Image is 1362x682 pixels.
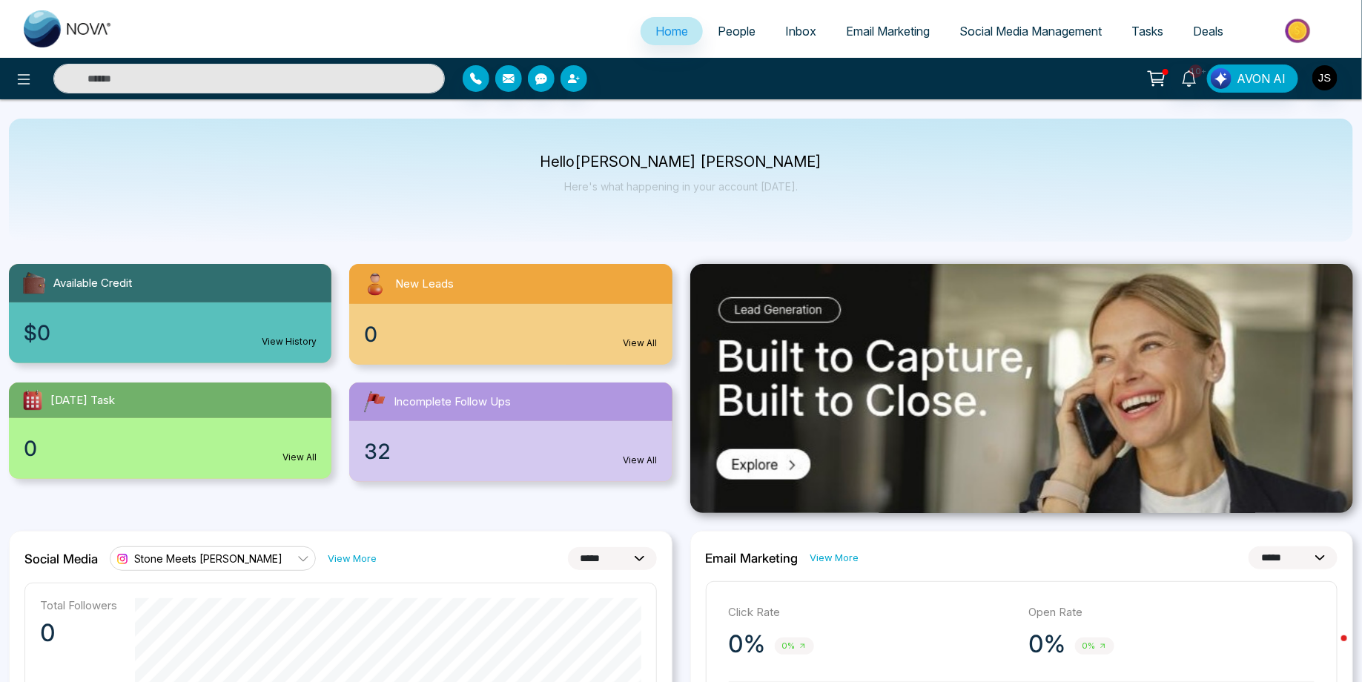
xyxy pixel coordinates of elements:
[959,24,1102,39] span: Social Media Management
[831,17,945,45] a: Email Marketing
[328,552,377,566] a: View More
[1237,70,1286,87] span: AVON AI
[624,454,658,467] a: View All
[729,629,766,659] p: 0%
[945,17,1117,45] a: Social Media Management
[655,24,688,39] span: Home
[262,335,317,348] a: View History
[24,433,37,464] span: 0
[690,264,1354,514] img: .
[361,388,388,415] img: followUps.svg
[340,264,681,365] a: New Leads0View All
[134,552,282,566] span: Stone Meets [PERSON_NAME]
[1178,17,1238,45] a: Deals
[770,17,831,45] a: Inbox
[624,337,658,350] a: View All
[1246,14,1353,47] img: Market-place.gif
[775,638,814,655] span: 0%
[703,17,770,45] a: People
[706,551,799,566] h2: Email Marketing
[21,270,47,297] img: availableCredit.svg
[1211,68,1232,89] img: Lead Flow
[1029,629,1066,659] p: 0%
[361,270,389,298] img: newLeads.svg
[24,317,50,348] span: $0
[395,276,454,293] span: New Leads
[1131,24,1163,39] span: Tasks
[810,551,859,565] a: View More
[641,17,703,45] a: Home
[24,552,98,566] h2: Social Media
[1117,17,1178,45] a: Tasks
[40,598,117,612] p: Total Followers
[50,392,115,409] span: [DATE] Task
[785,24,816,39] span: Inbox
[1193,24,1223,39] span: Deals
[340,383,681,482] a: Incomplete Follow Ups32View All
[282,451,317,464] a: View All
[718,24,756,39] span: People
[540,156,822,168] p: Hello [PERSON_NAME] [PERSON_NAME]
[394,394,511,411] span: Incomplete Follow Ups
[1312,65,1338,90] img: User Avatar
[729,604,1014,621] p: Click Rate
[24,10,113,47] img: Nova CRM Logo
[1207,64,1298,93] button: AVON AI
[115,552,130,566] img: instagram
[364,319,377,350] span: 0
[1312,632,1347,667] iframe: Intercom live chat
[1189,64,1203,78] span: 10+
[40,618,117,648] p: 0
[53,275,132,292] span: Available Credit
[1171,64,1207,90] a: 10+
[364,436,391,467] span: 32
[540,180,822,193] p: Here's what happening in your account [DATE].
[1075,638,1114,655] span: 0%
[846,24,930,39] span: Email Marketing
[21,388,44,412] img: todayTask.svg
[1029,604,1315,621] p: Open Rate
